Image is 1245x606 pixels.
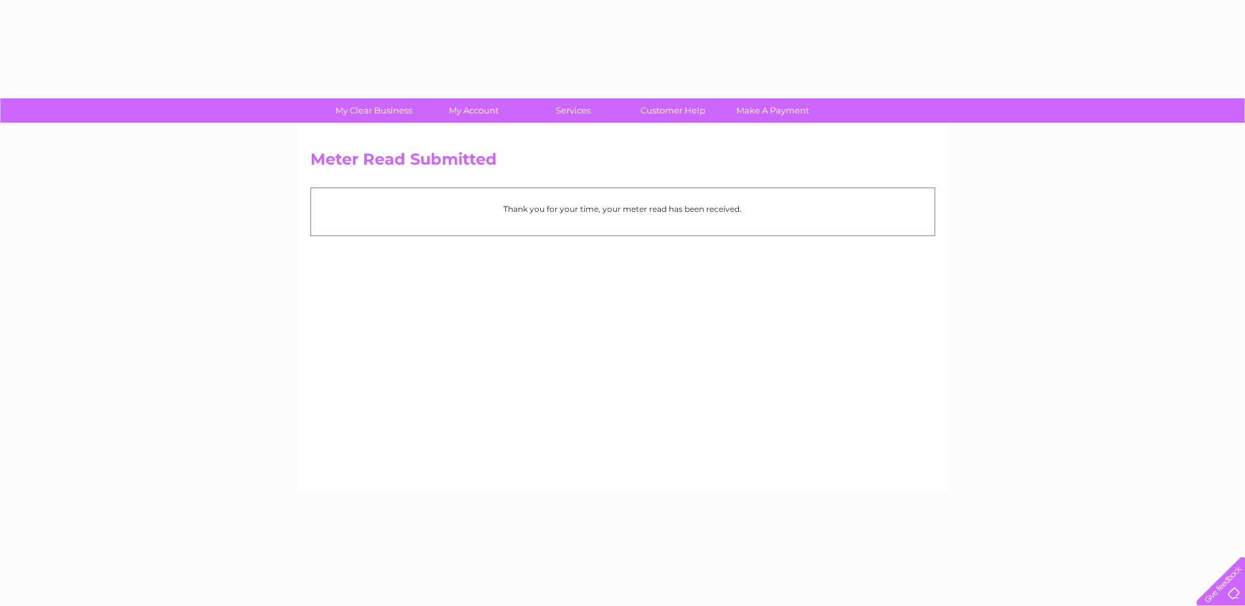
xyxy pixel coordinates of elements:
[419,98,528,123] a: My Account
[310,150,935,175] h2: Meter Read Submitted
[719,98,827,123] a: Make A Payment
[318,203,928,215] p: Thank you for your time, your meter read has been received.
[320,98,428,123] a: My Clear Business
[619,98,727,123] a: Customer Help
[519,98,627,123] a: Services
